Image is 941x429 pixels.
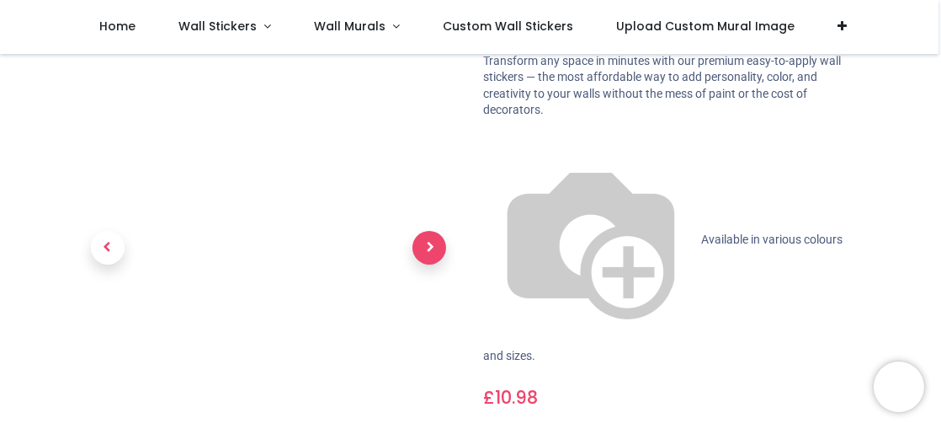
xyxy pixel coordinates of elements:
[443,18,573,35] span: Custom Wall Stickers
[178,18,257,35] span: Wall Stickers
[483,53,862,119] p: Transform any space in minutes with our premium easy-to-apply wall stickers — the most affordable...
[483,233,843,362] span: Available in various colours and sizes.
[483,385,538,410] span: £
[314,18,385,35] span: Wall Murals
[616,18,795,35] span: Upload Custom Mural Image
[401,115,459,381] a: Next
[79,115,136,381] a: Previous
[483,132,699,348] img: color-wheel.png
[874,362,924,412] iframe: Brevo live chat
[495,385,538,410] span: 10.98
[412,231,446,265] span: Next
[91,231,125,265] span: Previous
[99,18,136,35] span: Home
